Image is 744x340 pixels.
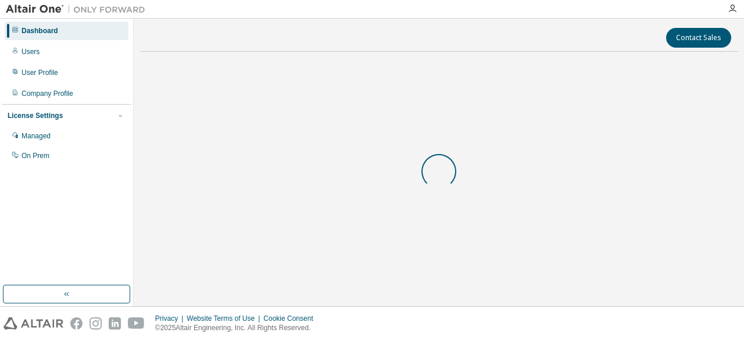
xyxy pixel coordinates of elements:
div: Company Profile [22,89,73,98]
img: youtube.svg [128,317,145,330]
div: Cookie Consent [263,314,320,323]
div: User Profile [22,68,58,77]
img: linkedin.svg [109,317,121,330]
p: © 2025 Altair Engineering, Inc. All Rights Reserved. [155,323,320,333]
img: altair_logo.svg [3,317,63,330]
div: Dashboard [22,26,58,35]
button: Contact Sales [666,28,731,48]
div: Website Terms of Use [187,314,263,323]
div: On Prem [22,151,49,160]
div: License Settings [8,111,63,120]
div: Privacy [155,314,187,323]
img: facebook.svg [70,317,83,330]
img: Altair One [6,3,151,15]
div: Users [22,47,40,56]
div: Managed [22,131,51,141]
img: instagram.svg [90,317,102,330]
